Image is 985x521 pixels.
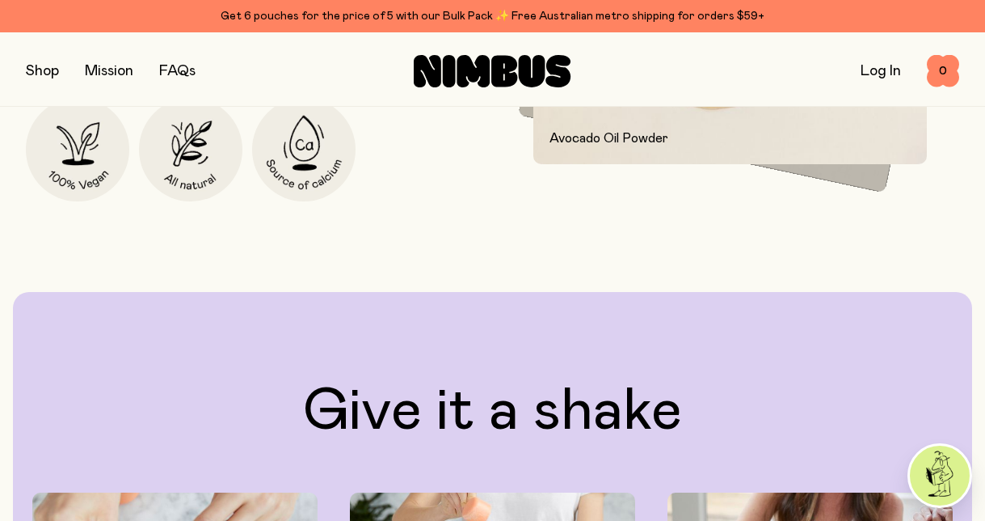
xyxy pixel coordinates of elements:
h2: Give it a shake [32,383,953,441]
div: Get 6 pouches for the price of 5 with our Bulk Pack ✨ Free Australian metro shipping for orders $59+ [26,6,959,26]
a: FAQs [159,64,196,78]
a: Log In [861,64,901,78]
a: Mission [85,64,133,78]
img: agent [910,446,970,506]
p: Avocado Oil Powder [549,129,911,148]
button: 0 [927,55,959,87]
